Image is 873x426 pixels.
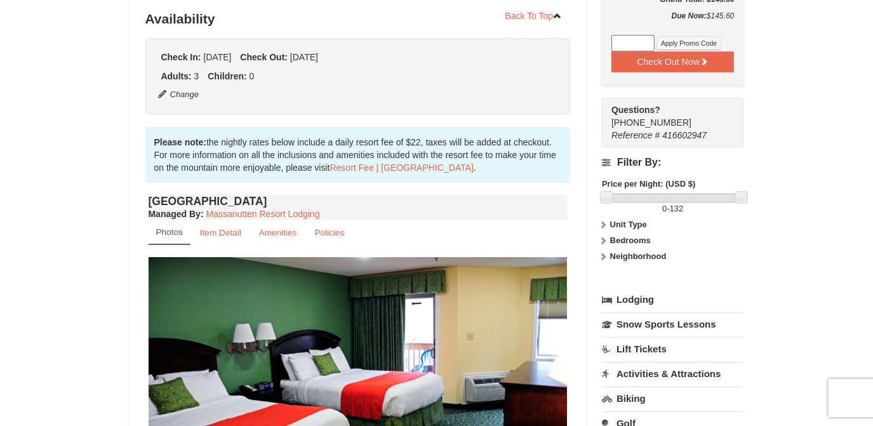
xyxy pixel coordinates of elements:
[497,6,571,25] a: Back To Top
[602,203,743,215] label: -
[610,251,667,261] strong: Neighborhood
[154,137,206,147] strong: Please note:
[290,52,318,62] span: [DATE]
[602,288,743,311] a: Lodging
[610,236,651,245] strong: Bedrooms
[161,71,192,81] strong: Adults:
[251,220,305,245] a: Amenities
[602,157,743,168] h4: Filter By:
[149,209,204,219] strong: :
[314,228,344,237] small: Policies
[200,228,241,237] small: Item Detail
[330,163,474,173] a: Resort Fee | [GEOGRAPHIC_DATA]
[602,312,743,336] a: Snow Sports Lessons
[306,220,352,245] a: Policies
[149,209,201,219] span: Managed By
[602,362,743,385] a: Activities & Attractions
[602,179,695,189] strong: Price per Night: (USD $)
[250,71,255,81] span: 0
[611,103,721,128] span: [PHONE_NUMBER]
[161,52,201,62] strong: Check In:
[240,52,288,62] strong: Check Out:
[208,71,246,81] strong: Children:
[602,387,743,410] a: Biking
[203,52,231,62] span: [DATE]
[662,130,707,140] span: 416602947
[259,228,297,237] small: Amenities
[194,71,199,81] span: 3
[149,195,568,208] h4: [GEOGRAPHIC_DATA]
[611,105,660,115] strong: Questions?
[145,127,571,183] div: the nightly rates below include a daily resort fee of $22, taxes will be added at checkout. For m...
[670,204,684,213] span: 132
[149,220,190,245] a: Photos
[611,10,734,35] div: $145.60
[611,51,734,72] button: Check Out Now
[610,220,647,229] strong: Unit Type
[656,36,721,50] button: Apply Promo Code
[672,11,707,20] strong: Due Now:
[662,204,667,213] span: 0
[192,220,250,245] a: Item Detail
[156,227,183,237] small: Photos
[158,88,200,102] button: Change
[206,209,320,219] a: Massanutten Resort Lodging
[611,130,660,140] span: Reference #
[145,6,571,32] h3: Availability
[602,337,743,361] a: Lift Tickets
